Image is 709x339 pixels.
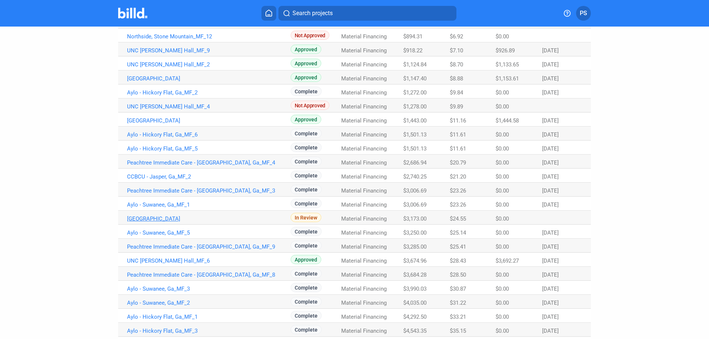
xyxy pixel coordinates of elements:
span: $3,692.27 [496,257,519,264]
a: UNC [PERSON_NAME] Hall_MF_4 [127,103,291,110]
span: [DATE] [542,328,559,334]
span: Not Approved [291,101,329,110]
span: $0.00 [496,89,509,96]
span: [DATE] [542,131,559,138]
span: [DATE] [542,159,559,166]
span: Complete [291,199,322,208]
span: Material Financing [341,117,387,124]
span: $24.55 [450,215,466,222]
span: $0.00 [496,328,509,334]
span: $2,686.94 [403,159,427,166]
a: UNC [PERSON_NAME] Hall_MF_2 [127,61,291,68]
span: Approved [291,255,321,264]
span: $25.41 [450,243,466,250]
a: Aylo - Hickory Flat, Ga_MF_1 [127,314,291,320]
a: Aylo - Hickory Flat, Ga_MF_2 [127,89,291,96]
span: PS [580,9,587,18]
span: [DATE] [542,201,559,208]
span: [DATE] [542,271,559,278]
span: $0.00 [496,33,509,40]
a: Peachtree Immediate Care - [GEOGRAPHIC_DATA], Ga_MF_4 [127,159,291,166]
span: Material Financing [341,173,387,180]
a: Aylo - Suwanee, Ga_MF_3 [127,286,291,292]
span: Material Financing [341,89,387,96]
span: Approved [291,59,321,68]
span: $1,124.84 [403,61,427,68]
a: Peachtree Immediate Care - [GEOGRAPHIC_DATA], Ga_MF_8 [127,271,291,278]
span: Material Financing [341,243,387,250]
span: $0.00 [496,271,509,278]
span: [DATE] [542,89,559,96]
span: Material Financing [341,33,387,40]
a: Aylo - Hickory Flat, Ga_MF_5 [127,145,291,152]
span: [DATE] [542,314,559,320]
span: [DATE] [542,173,559,180]
span: Complete [291,143,322,152]
span: [DATE] [542,300,559,306]
span: $0.00 [496,243,509,250]
span: $0.00 [496,314,509,320]
span: $0.00 [496,103,509,110]
span: $20.79 [450,159,466,166]
span: Material Financing [341,201,387,208]
button: PS [576,6,591,21]
span: $0.00 [496,201,509,208]
span: Material Financing [341,229,387,236]
span: Material Financing [341,328,387,334]
span: Approved [291,73,321,82]
span: [DATE] [542,187,559,194]
span: $1,444.58 [496,117,519,124]
a: Aylo - Suwanee, Ga_MF_1 [127,201,291,208]
span: $4,035.00 [403,300,427,306]
span: Material Financing [341,257,387,264]
span: Material Financing [341,47,387,54]
span: $25.14 [450,229,466,236]
span: $3,684.28 [403,271,427,278]
span: $0.00 [496,187,509,194]
span: [DATE] [542,117,559,124]
span: Complete [291,325,322,334]
span: $0.00 [496,173,509,180]
span: $918.22 [403,47,422,54]
span: Search projects [292,9,333,18]
span: Complete [291,297,322,306]
span: $1,133.65 [496,61,519,68]
span: Material Financing [341,187,387,194]
span: $9.84 [450,89,463,96]
span: Complete [291,311,322,320]
span: $1,278.00 [403,103,427,110]
span: $1,443.00 [403,117,427,124]
a: UNC [PERSON_NAME] Hall_MF_6 [127,257,291,264]
span: Material Financing [341,61,387,68]
span: $23.26 [450,201,466,208]
span: $0.00 [496,286,509,292]
span: $21.20 [450,173,466,180]
span: [DATE] [542,75,559,82]
span: Approved [291,115,321,124]
span: Material Financing [341,300,387,306]
a: [GEOGRAPHIC_DATA] [127,117,291,124]
span: $3,674.96 [403,257,427,264]
span: $3,285.00 [403,243,427,250]
span: [DATE] [542,47,559,54]
span: $7.10 [450,47,463,54]
span: [DATE] [542,145,559,152]
a: Aylo - Suwanee, Ga_MF_2 [127,300,291,306]
span: $23.26 [450,187,466,194]
span: $28.43 [450,257,466,264]
a: Aylo - Hickory Flat, Ga_MF_3 [127,328,291,334]
span: Complete [291,241,322,250]
span: $0.00 [496,159,509,166]
span: $9.89 [450,103,463,110]
a: Aylo - Suwanee, Ga_MF_5 [127,229,291,236]
span: $1,147.40 [403,75,427,82]
span: [DATE] [542,229,559,236]
a: [GEOGRAPHIC_DATA] [127,215,291,222]
span: $0.00 [496,145,509,152]
span: $3,173.00 [403,215,427,222]
span: $6.92 [450,33,463,40]
span: Complete [291,157,322,166]
span: $0.00 [496,215,509,222]
a: Peachtree Immediate Care - [GEOGRAPHIC_DATA], Ga_MF_3 [127,187,291,194]
span: $3,250.00 [403,229,427,236]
